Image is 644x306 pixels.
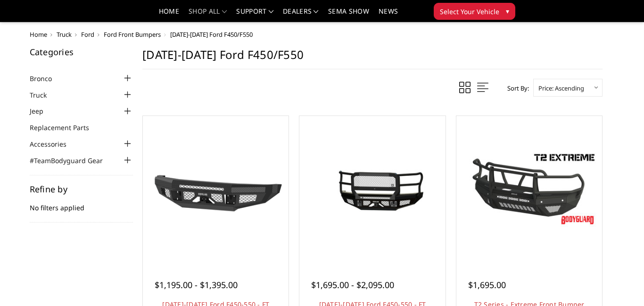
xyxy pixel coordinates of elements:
span: [DATE]-[DATE] Ford F450/F550 [170,30,253,39]
span: $1,195.00 - $1,395.00 [155,279,238,290]
a: 2017-2022 Ford F450-550 - FT Series - Base Front Bumper [145,118,286,259]
a: Ford Front Bumpers [104,30,161,39]
a: SEMA Show [328,8,369,22]
span: $1,695.00 [468,279,506,290]
a: Support [236,8,273,22]
img: 2017-2022 Ford F450-550 - FT Series - Base Front Bumper [145,149,286,228]
a: shop all [189,8,227,22]
a: Home [30,30,47,39]
a: News [379,8,398,22]
a: Replacement Parts [30,123,101,132]
a: Truck [30,90,58,100]
button: Select Your Vehicle [434,3,515,20]
a: Dealers [283,8,319,22]
a: Jeep [30,106,55,116]
span: ▾ [506,6,509,16]
span: $1,695.00 - $2,095.00 [311,279,394,290]
h5: Refine by [30,185,133,193]
a: Bronco [30,74,64,83]
label: Sort By: [502,81,529,95]
a: 2017-2022 Ford F450-550 - FT Series - Extreme Front Bumper 2017-2022 Ford F450-550 - FT Series - ... [302,118,443,259]
a: Ford [81,30,94,39]
a: Accessories [30,139,78,149]
div: No filters applied [30,185,133,223]
span: Select Your Vehicle [440,7,499,17]
a: Home [159,8,179,22]
a: T2 Series - Extreme Front Bumper (receiver or winch) T2 Series - Extreme Front Bumper (receiver o... [459,118,600,259]
h5: Categories [30,48,133,56]
a: #TeamBodyguard Gear [30,156,115,165]
a: Truck [57,30,72,39]
h1: [DATE]-[DATE] Ford F450/F550 [142,48,603,69]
